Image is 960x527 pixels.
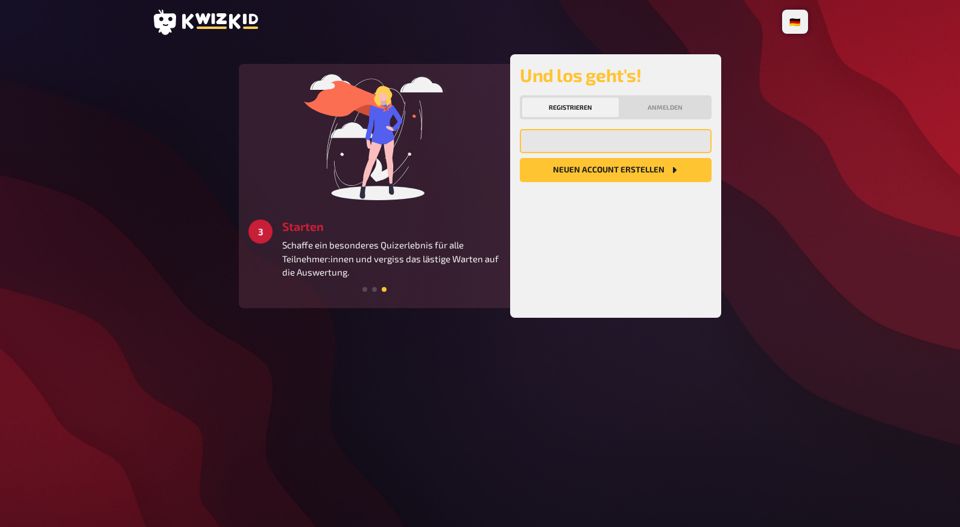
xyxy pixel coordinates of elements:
button: Anmelden [621,98,709,117]
div: 3 [248,219,273,244]
h3: Starten [282,219,501,233]
h2: Und los geht's! [520,64,712,86]
img: start [284,74,465,200]
button: Neuen Account Erstellen [520,158,712,182]
button: Registrieren [522,98,619,117]
input: Meine Emailadresse [520,129,712,153]
li: 🇩🇪 [785,12,806,31]
p: Schaffe ein besonderes Quizerlebnis für alle Teilnehmer:innen und vergiss das lästige Warten auf ... [282,238,501,279]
